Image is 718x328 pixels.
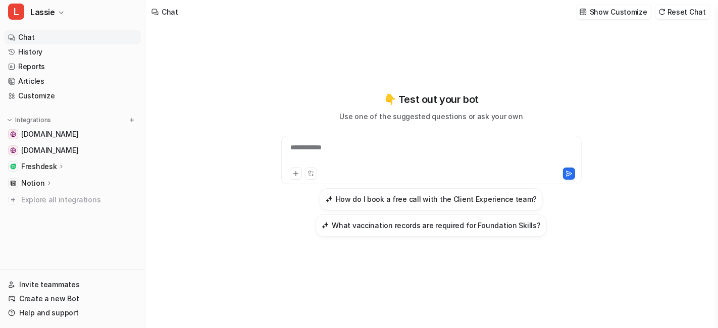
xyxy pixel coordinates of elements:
p: Freshdesk [21,161,57,172]
span: Explore all integrations [21,192,137,208]
p: 👇 Test out your bot [384,92,479,107]
button: Reset Chat [655,5,710,19]
a: Invite teammates [4,278,141,292]
h3: How do I book a free call with the Client Experience team? [336,194,537,204]
p: Show Customize [590,7,647,17]
img: expand menu [6,117,13,124]
img: explore all integrations [8,195,18,205]
p: Notion [21,178,44,188]
span: Lassie [30,5,55,19]
a: Customize [4,89,141,103]
img: Notion [10,180,16,186]
img: Freshdesk [10,163,16,170]
button: Integrations [4,115,54,125]
div: Chat [162,7,178,17]
a: Reports [4,60,141,74]
button: How do I book a free call with the Client Experience team?How do I book a free call with the Clie... [320,188,543,210]
a: History [4,45,141,59]
a: Chat [4,30,141,44]
a: Create a new Bot [4,292,141,306]
p: Integrations [15,116,51,124]
img: customize [580,8,587,16]
span: L [8,4,24,20]
button: Show Customize [577,5,651,19]
a: Help and support [4,306,141,320]
img: What vaccination records are required for Foundation Skills? [322,222,329,229]
span: [DOMAIN_NAME] [21,129,78,139]
button: What vaccination records are required for Foundation Skills?What vaccination records are required... [316,214,546,237]
img: online.whenhoundsfly.com [10,147,16,153]
p: Use one of the suggested questions or ask your own [339,111,523,122]
img: www.whenhoundsfly.com [10,131,16,137]
img: menu_add.svg [128,117,135,124]
a: Explore all integrations [4,193,141,207]
a: online.whenhoundsfly.com[DOMAIN_NAME] [4,143,141,157]
a: www.whenhoundsfly.com[DOMAIN_NAME] [4,127,141,141]
h3: What vaccination records are required for Foundation Skills? [332,220,540,231]
a: Articles [4,74,141,88]
img: How do I book a free call with the Client Experience team? [326,195,333,203]
img: reset [658,8,665,16]
span: [DOMAIN_NAME] [21,145,78,155]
